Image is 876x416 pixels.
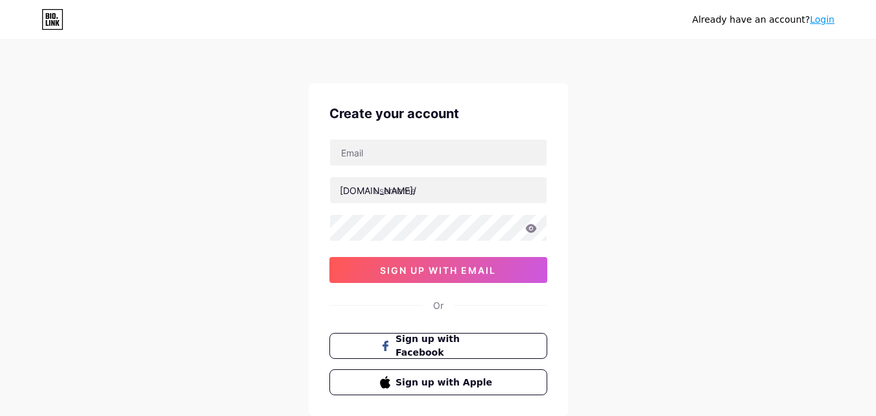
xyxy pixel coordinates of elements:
span: Sign up with Apple [396,376,496,389]
span: Sign up with Facebook [396,332,496,360]
button: sign up with email [329,257,547,283]
div: Create your account [329,104,547,123]
a: Login [810,14,835,25]
div: [DOMAIN_NAME]/ [340,184,416,197]
div: Already have an account? [693,13,835,27]
span: sign up with email [380,265,496,276]
button: Sign up with Apple [329,369,547,395]
div: Or [433,299,444,312]
input: username [330,177,547,203]
input: Email [330,140,547,165]
button: Sign up with Facebook [329,333,547,359]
